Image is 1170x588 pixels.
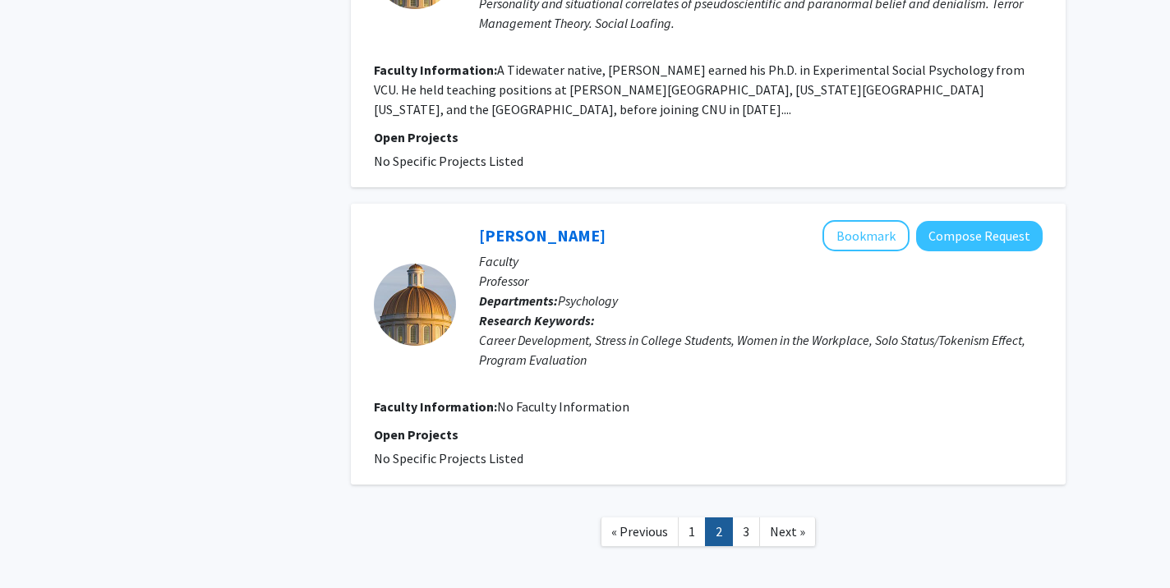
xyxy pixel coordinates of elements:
a: 2 [705,517,733,546]
b: Faculty Information: [374,62,497,78]
span: Psychology [558,292,618,309]
p: Faculty [479,251,1043,271]
nav: Page navigation [351,501,1066,567]
p: Open Projects [374,425,1043,444]
b: Faculty Information: [374,398,497,415]
button: Add Shelia Greenlee to Bookmarks [822,220,910,251]
a: 3 [732,517,760,546]
span: No Specific Projects Listed [374,450,523,466]
span: Next » [770,523,805,540]
p: Professor [479,271,1043,291]
b: Departments: [479,292,558,309]
a: 1 [678,517,706,546]
span: No Faculty Information [497,398,629,415]
p: Open Projects [374,127,1043,147]
a: Previous [601,517,679,546]
a: [PERSON_NAME] [479,225,606,246]
span: « Previous [611,523,668,540]
a: Next [759,517,816,546]
div: Career Development, Stress in College Students, Women in the Workplace, Solo Status/Tokenism Effe... [479,330,1043,370]
button: Compose Request to Shelia Greenlee [916,221,1043,251]
fg-read-more: A Tidewater native, [PERSON_NAME] earned his Ph.D. in Experimental Social Psychology from VCU. He... [374,62,1025,117]
b: Research Keywords: [479,312,595,328]
iframe: Chat [12,514,70,576]
span: No Specific Projects Listed [374,153,523,169]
